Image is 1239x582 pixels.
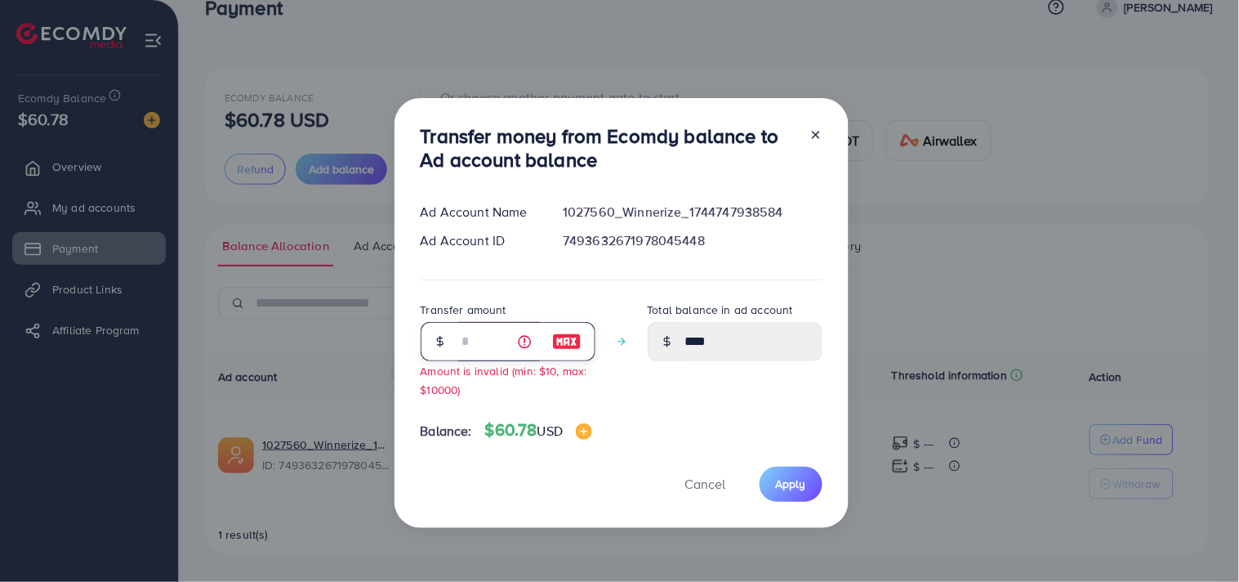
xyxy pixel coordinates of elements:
button: Apply [760,467,822,502]
div: 1027560_Winnerize_1744747938584 [550,203,835,222]
span: USD [537,422,563,440]
label: Total balance in ad account [648,302,793,318]
img: image [552,332,582,351]
div: 7493632671978045448 [550,231,835,250]
img: image [576,423,592,440]
span: Apply [776,476,806,492]
h3: Transfer money from Ecomdy balance to Ad account balance [421,124,796,172]
div: Ad Account ID [408,231,550,250]
iframe: Chat [1170,508,1227,570]
small: Amount is invalid (min: $10, max: $10000) [421,363,587,397]
button: Cancel [665,467,747,502]
h4: $60.78 [485,420,592,441]
div: Ad Account Name [408,203,550,222]
label: Transfer amount [421,302,506,318]
span: Cancel [685,475,726,493]
span: Balance: [421,422,472,441]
